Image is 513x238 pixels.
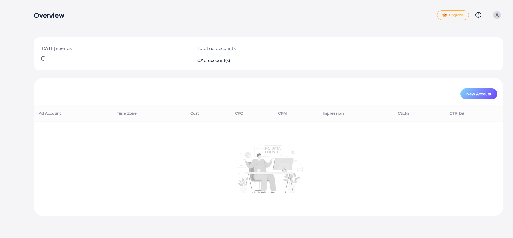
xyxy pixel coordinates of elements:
[41,45,183,52] p: [DATE] spends
[34,11,69,20] h3: Overview
[442,13,447,17] img: tick
[200,57,230,63] span: Ad account(s)
[460,88,497,99] button: New Account
[442,13,464,17] span: Upgrade
[197,45,301,52] p: Total ad accounts
[437,10,469,20] a: tickUpgrade
[466,92,491,96] span: New Account
[197,57,301,63] h2: 0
